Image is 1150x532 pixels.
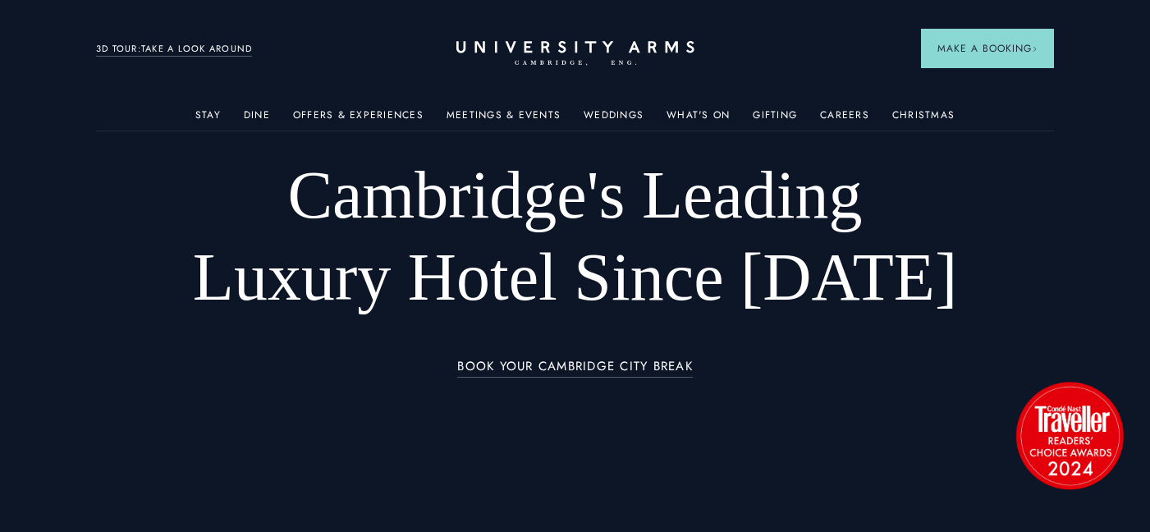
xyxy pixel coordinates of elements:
a: Christmas [892,109,955,131]
a: Dine [244,109,270,131]
a: Home [456,41,694,66]
span: Make a Booking [937,41,1038,56]
a: What's On [667,109,730,131]
a: Stay [195,109,221,131]
img: Arrow icon [1032,46,1038,52]
img: image-2524eff8f0c5d55edbf694693304c4387916dea5-1501x1501-png [1008,374,1131,497]
button: Make a BookingArrow icon [921,29,1054,68]
a: Careers [820,109,869,131]
a: Offers & Experiences [293,109,424,131]
a: 3D TOUR:TAKE A LOOK AROUND [96,42,253,57]
a: Meetings & Events [447,109,561,131]
a: Weddings [584,109,644,131]
h1: Cambridge's Leading Luxury Hotel Since [DATE] [192,154,959,319]
a: BOOK YOUR CAMBRIDGE CITY BREAK [457,360,693,378]
a: Gifting [753,109,797,131]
